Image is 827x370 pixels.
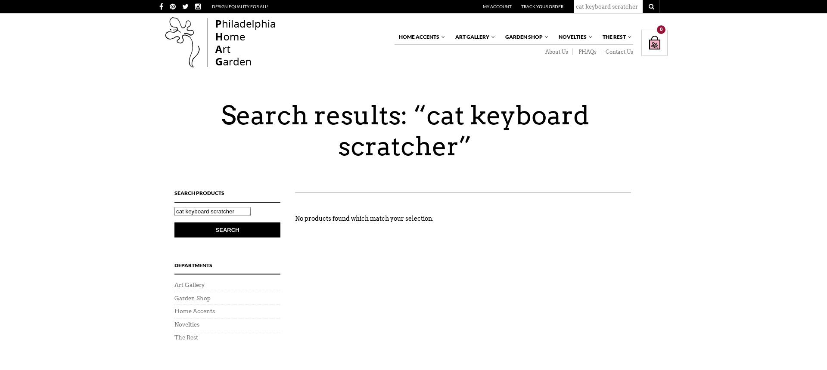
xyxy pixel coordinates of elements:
[598,30,632,44] a: The Rest
[451,30,496,44] a: Art Gallery
[657,25,665,34] div: 0
[573,49,601,55] a: PHAQs
[174,321,199,328] a: Novelties
[159,100,650,162] h1: Search results: “cat keyboard scratcher”
[174,261,280,275] h4: Departments
[601,49,633,55] a: Contact Us
[174,334,198,341] a: The Rest
[174,207,251,216] input: Search products…
[295,215,631,223] p: No products found which match your selection.
[395,30,446,44] a: Home Accents
[174,295,211,302] a: Garden Shop
[174,189,280,203] h4: Search Products
[483,4,512,9] a: My Account
[174,308,215,314] a: Home Accents
[521,4,563,9] a: Track Your Order
[501,30,549,44] a: Garden Shop
[554,30,593,44] a: Novelties
[174,282,205,288] a: Art Gallery
[540,49,573,55] a: About Us
[174,222,280,237] button: Search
